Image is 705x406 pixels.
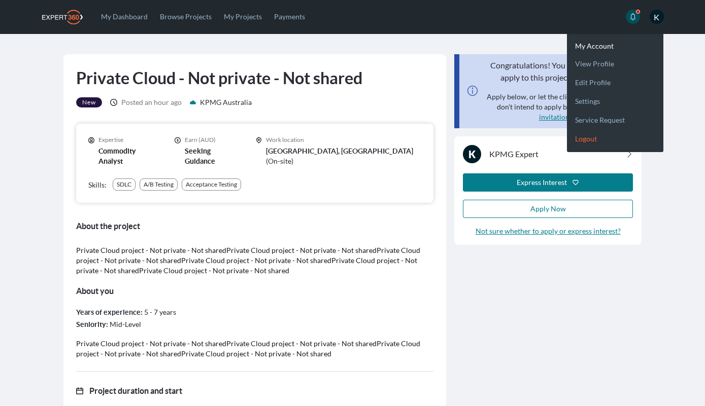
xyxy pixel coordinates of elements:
[98,146,154,166] p: Commodity Analyst
[76,245,434,276] p: Private Cloud project - Not private - Not sharedPrivate Cloud project - Not private - Not sharedP...
[76,67,362,89] h1: Private Cloud - Not private - Not shared
[76,219,434,233] h3: About the project
[121,98,143,106] span: Posted
[76,284,434,298] h3: About you
[200,97,252,107] span: KPMG Australia
[530,204,566,213] span: Apply Now
[82,98,96,106] span: New
[567,88,663,106] a: Settings
[98,136,154,144] p: Expertise
[463,145,633,163] a: KKPMG Expert
[567,42,663,50] li: My Account
[567,125,663,144] a: Logout
[76,318,434,330] div: Mid-Level
[76,308,143,316] label: Years of experience :
[185,146,236,166] p: Seeking Guidance
[88,137,94,144] svg: icon
[629,13,636,20] svg: icon
[256,137,262,144] svg: icon
[121,97,182,107] span: an hour ago
[110,99,117,106] svg: icon
[650,10,664,24] span: K
[185,136,236,144] p: Earn (AUD)
[567,50,663,69] a: View profile
[186,180,237,189] div: Acceptance Testing
[88,180,107,189] span: Skills:
[117,180,131,189] div: SDLC
[489,148,539,160] span: KPMG Expert
[517,177,567,188] div: Express Interest
[144,180,174,189] div: A/B Testing
[626,151,633,158] svg: ChevronRight
[42,10,83,24] img: Expert360
[266,157,293,165] span: ( On-site )
[463,145,481,163] span: K
[76,387,83,394] svg: icon
[76,339,434,359] p: Private Cloud project - Not private - Not sharedPrivate Cloud project - Not private - Not sharedP...
[266,147,413,155] span: [GEOGRAPHIC_DATA], [GEOGRAPHIC_DATA]
[572,179,579,186] svg: icon
[76,306,434,318] div: 5 - 7 years
[463,200,633,218] button: Apply Now
[567,106,663,125] a: Service request
[76,320,108,328] label: Seniority :
[567,69,663,88] a: Edit profile
[476,226,621,236] a: Not sure whether to apply or express interest?
[89,384,182,398] h3: Project duration and start
[190,99,196,105] svg: icon
[467,86,478,96] svg: icon
[485,59,624,84] span: Congratulations! You were invited to apply to this project on [DATE].
[485,92,624,122] span: Apply below, or let the client know that you don't intend to apply by
[463,173,633,192] button: Express Interest
[175,137,181,144] svg: icon
[266,136,421,144] p: Work location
